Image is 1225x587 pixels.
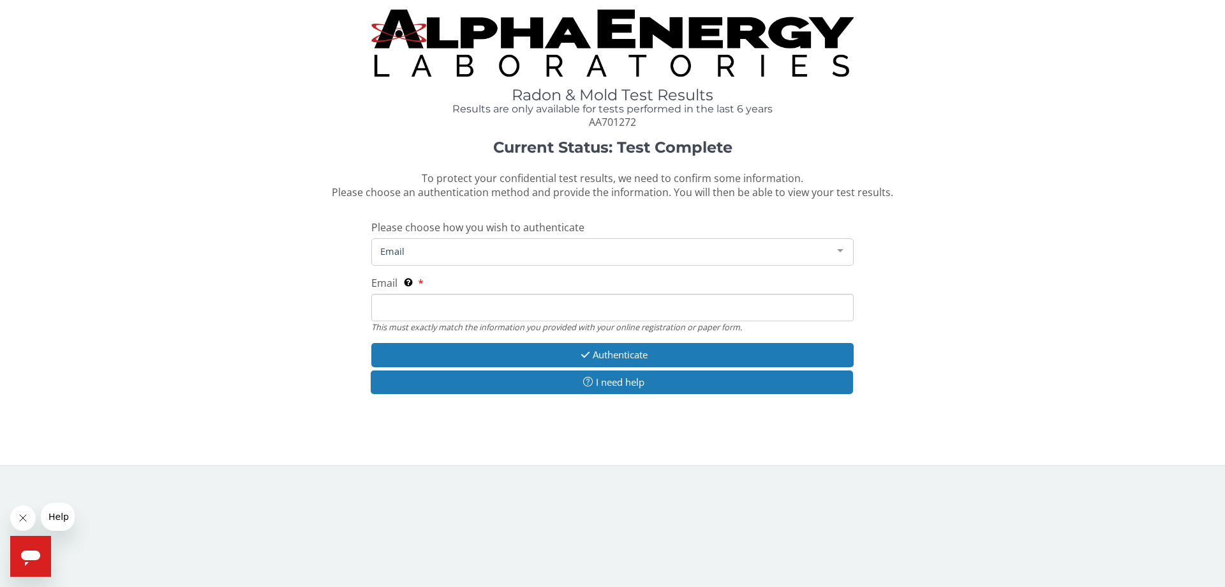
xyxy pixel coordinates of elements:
[371,343,854,367] button: Authenticate
[371,220,584,234] span: Please choose how you wish to authenticate
[589,115,636,129] span: AA701272
[332,171,893,200] span: To protect your confidential test results, we need to confirm some information. Please choose an ...
[371,370,853,394] button: I need help
[493,138,732,156] strong: Current Status: Test Complete
[41,503,75,531] iframe: Message from company
[371,10,854,77] img: TightCrop.jpg
[10,536,51,577] iframe: Button to launch messaging window
[371,321,854,333] div: This must exactly match the information you provided with your online registration or paper form.
[371,276,397,290] span: Email
[10,505,36,531] iframe: Close message
[371,103,854,115] h4: Results are only available for tests performed in the last 6 years
[371,87,854,103] h1: Radon & Mold Test Results
[377,244,828,258] span: Email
